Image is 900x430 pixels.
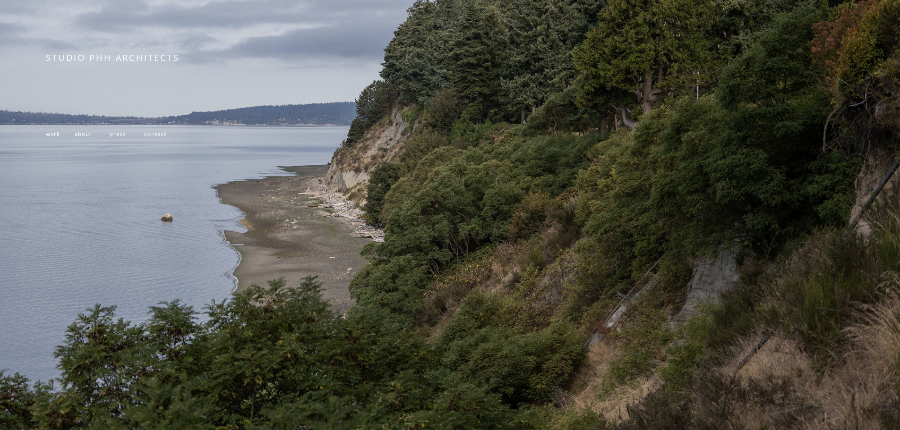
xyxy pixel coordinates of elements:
a: about [75,130,92,137]
a: contact [144,130,166,137]
span: STUDIO PHH ARCHITECTS [46,51,180,63]
a: work [46,130,60,137]
a: press [110,130,126,137]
